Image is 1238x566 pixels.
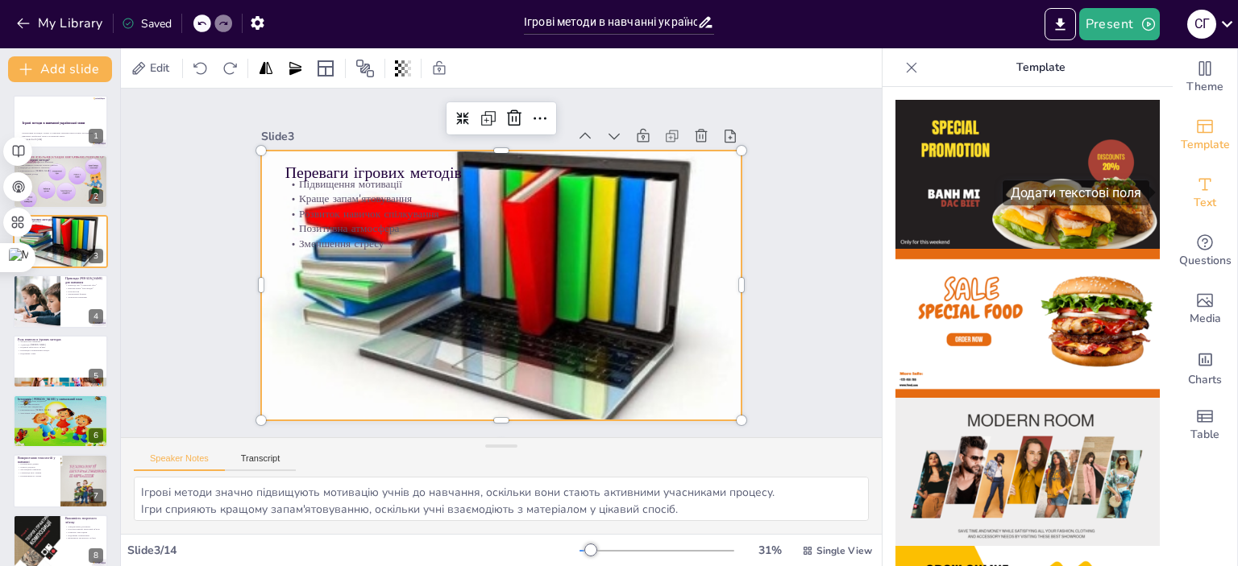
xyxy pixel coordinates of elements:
[18,217,103,222] p: Переваги ігрових методів
[1190,310,1221,328] span: Media
[18,343,103,346] p: Адаптація [PERSON_NAME]
[89,189,103,204] div: 2
[89,369,103,383] div: 5
[225,453,297,471] button: Transcript
[895,249,1160,398] img: thumb-2.png
[895,398,1160,547] img: thumb-3.png
[1173,222,1237,280] div: Get real-time input from your audience
[23,121,85,125] strong: Ігрові методи в навчанні української мови
[89,489,103,503] div: 7
[1179,252,1232,270] span: Questions
[65,534,103,537] p: Підтримка покращення
[13,395,108,448] div: https://cdn.sendsteps.com/images/logo/sendsteps_logo_white.pnghttps://cdn.sendsteps.com/images/lo...
[18,220,103,223] p: Підвищення мотивації
[22,138,98,141] p: Generated with [URL]
[18,340,103,343] p: Фасилітатор навчання
[355,59,375,78] span: Position
[18,403,103,406] p: Практика в контексті
[18,337,103,341] p: Роль вчителя в ігрових методах
[526,34,630,459] p: Підвищення мотивації
[65,525,103,528] p: Усвідомлення досягнень
[18,472,56,475] p: Співпраця між учнями
[497,40,601,465] p: Розвиток навичок спілкування
[22,132,98,138] p: Презентація розглядає теорію та практику використання ігрових методів для вивчення української мо...
[1190,426,1219,444] span: Table
[18,406,103,409] p: Зв'язок між предметами
[13,215,108,268] div: https://cdn.sendsteps.com/images/logo/sendsteps_logo_white.pnghttps://cdn.sendsteps.com/images/lo...
[750,543,789,558] div: 31 %
[8,56,112,82] button: Add slide
[89,249,103,263] div: 3
[18,399,103,403] p: Інтеграція в різні предмети
[1173,280,1237,338] div: Add images, graphics, shapes or video
[1173,106,1237,164] div: Add ready made slides
[1173,164,1237,222] div: Add text boxes
[18,225,103,229] p: Розвиток навичок спілкування
[1194,194,1216,212] span: Text
[1173,48,1237,106] div: Change the overall theme
[13,454,108,507] div: 7
[924,48,1157,87] p: Template
[18,166,103,169] p: Підходи до активного навчання
[18,171,103,175] p: Практичний досвід
[89,548,103,563] div: 8
[147,60,172,76] span: Edit
[89,309,103,324] div: 4
[65,284,103,287] p: Приклад гри "Словесний м'яч"
[89,129,103,143] div: 1
[18,160,103,163] p: Ігрові методи активізують навчання
[18,469,56,472] p: Дистанційне навчання
[18,169,103,172] p: Різноманітність [PERSON_NAME]
[568,1,646,303] div: Slide 3
[65,531,103,534] p: Розвиток самооцінки
[1187,8,1216,40] button: С Г
[1187,10,1216,39] div: С Г
[18,397,103,402] p: Інтеграція [PERSON_NAME] у навчальний план
[18,232,103,235] p: Зменшення стресу
[65,287,103,291] p: Використання "Кросвордів"
[18,474,56,477] p: Інтерактивність уроків
[65,293,103,296] p: Динамічний формат
[895,100,1160,249] img: thumb-1.png
[816,544,872,557] span: Single View
[65,296,103,300] p: Засвоєння граматики
[1188,371,1222,389] span: Charts
[534,31,646,457] p: Переваги ігрових методів
[18,408,103,411] p: Різноманітність [PERSON_NAME]
[524,10,697,34] input: Insert title
[13,335,108,388] div: https://cdn.sendsteps.com/images/logo/sendsteps_logo_white.pnghttps://cdn.sendsteps.com/images/lo...
[65,290,103,293] p: Рольові ігри
[313,56,339,81] div: Layout
[12,10,110,36] button: My Library
[18,456,56,465] p: Використання технологій у навчанні
[89,428,103,443] div: 6
[1045,8,1076,40] button: Export to PowerPoint
[65,536,103,539] p: Важливість зворотного зв'язку
[18,349,103,352] p: Інтеграція в навчальний процес
[1079,8,1160,40] button: Present
[122,16,172,31] div: Saved
[468,47,572,472] p: Зменшення стресу
[127,543,580,558] div: Slide 3 / 14
[1011,185,1141,200] font: Додати текстові поля
[18,157,103,162] p: Що таке ігрові методи?
[1181,136,1230,154] span: Template
[65,516,103,525] p: Важливість зворотного зв'язку
[65,527,103,531] p: Конструктивний зворотний зв'язок
[512,37,616,462] p: Краще запам'ятовування
[1173,396,1237,454] div: Add a table
[483,43,587,469] p: Позитивна атмосфера
[13,95,108,148] div: https://cdn.sendsteps.com/images/logo/sendsteps_logo_white.pnghttps://cdn.sendsteps.com/images/lo...
[18,163,103,166] p: Ігри сприяють розвитку мовних навичок
[1173,338,1237,396] div: Add charts and graphs
[18,229,103,232] p: Позитивна атмосфера
[65,276,103,285] p: Приклади [PERSON_NAME] для навчання
[18,463,56,466] p: Інтерактивні дошки
[13,275,108,328] div: https://cdn.sendsteps.com/images/logo/sendsteps_logo_white.pnghttps://cdn.sendsteps.com/images/lo...
[18,352,103,355] p: Підтримка учнів
[18,345,103,349] p: Надання зворотного зв'язку
[134,477,869,521] textarea: Ігрові методи значно підвищують мотивацію учнів до навчання, оскільки вони стають активними учасн...
[18,465,56,469] p: Освітні додатки
[134,453,225,471] button: Speaker Notes
[1186,78,1223,96] span: Theme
